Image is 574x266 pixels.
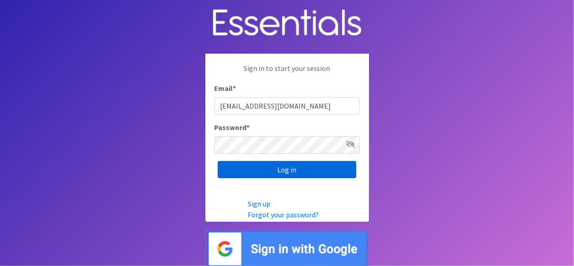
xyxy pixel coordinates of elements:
[215,63,360,83] p: Sign in to start your session
[248,199,270,208] a: Sign up
[215,83,236,94] label: Email
[248,210,319,219] a: Forgot your password?
[218,161,356,178] input: Log in
[215,122,250,133] label: Password
[233,84,236,93] abbr: required
[247,123,250,132] abbr: required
